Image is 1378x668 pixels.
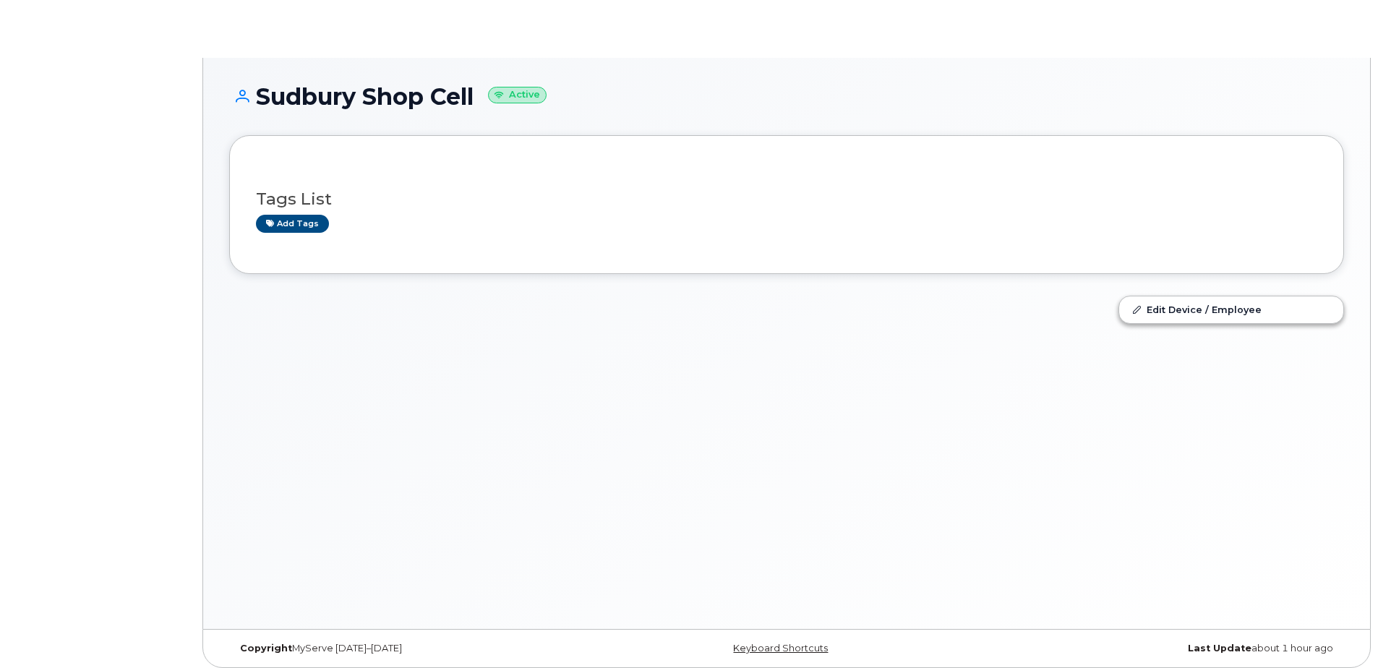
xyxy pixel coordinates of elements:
strong: Copyright [240,643,292,654]
h1: Sudbury Shop Cell [229,84,1344,109]
a: Edit Device / Employee [1119,296,1343,322]
h3: Tags List [256,190,1317,208]
small: Active [488,87,547,103]
div: MyServe [DATE]–[DATE] [229,643,601,654]
a: Keyboard Shortcuts [733,643,828,654]
a: Add tags [256,215,329,233]
div: about 1 hour ago [972,643,1344,654]
strong: Last Update [1188,643,1251,654]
